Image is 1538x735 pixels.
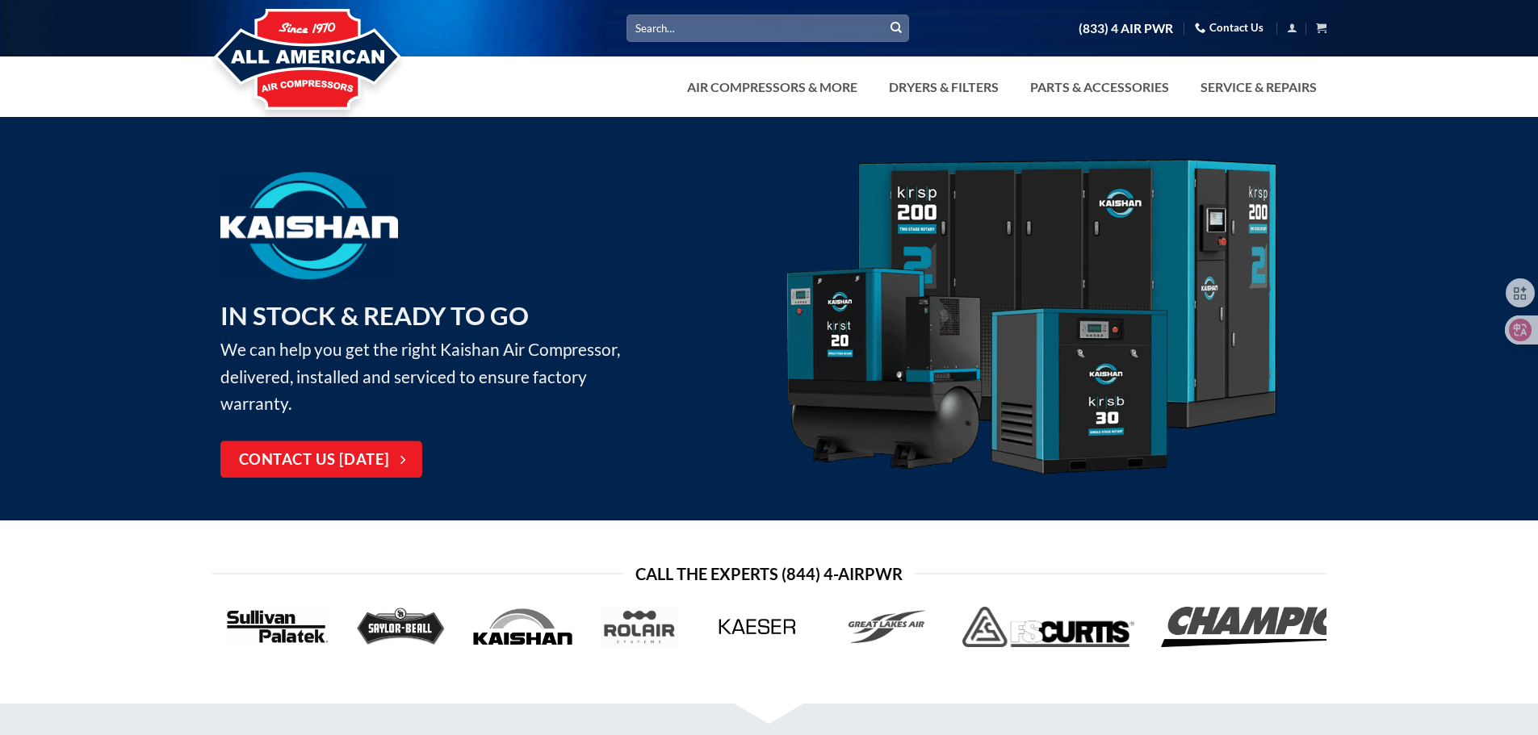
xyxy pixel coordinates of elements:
[220,172,398,279] img: Kaishan
[220,441,422,478] a: Contact Us [DATE]
[879,71,1008,103] a: Dryers & Filters
[220,300,529,331] strong: IN STOCK & READY TO GO
[1195,15,1264,40] a: Contact Us
[781,159,1281,479] img: Kaishan
[1191,71,1326,103] a: Service & Repairs
[677,71,867,103] a: Air Compressors & More
[1020,71,1179,103] a: Parts & Accessories
[239,449,390,472] span: Contact Us [DATE]
[627,15,909,41] input: Search…
[1287,18,1297,38] a: Login
[220,296,644,417] p: We can help you get the right Kaishan Air Compressor, delivered, installed and serviced to ensure...
[1079,15,1173,43] a: (833) 4 AIR PWR
[635,561,903,587] span: Call the Experts (844) 4-AirPwr
[1316,18,1326,38] a: View cart
[884,16,908,40] button: Submit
